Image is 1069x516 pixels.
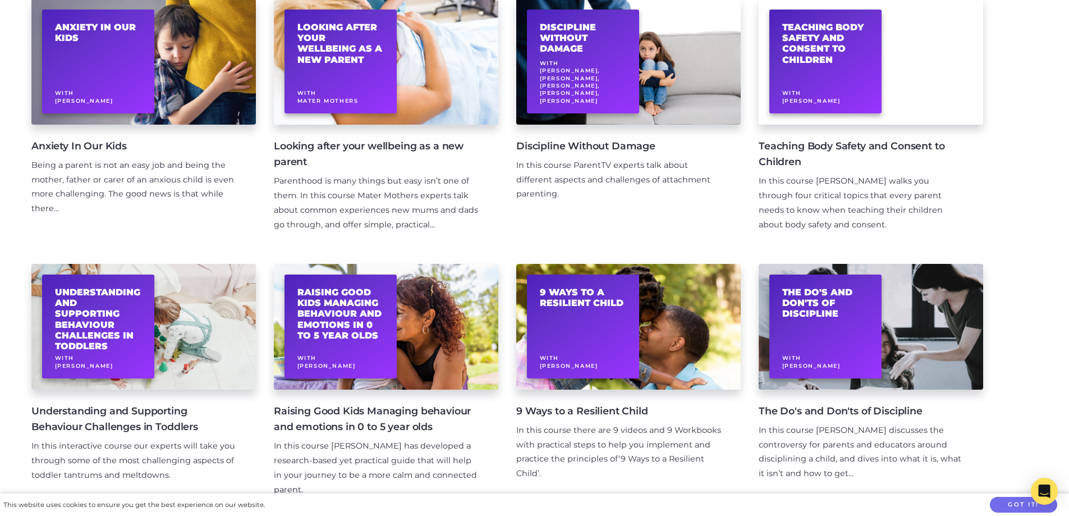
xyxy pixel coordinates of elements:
span: With [297,90,316,96]
span: [PERSON_NAME] [782,98,841,104]
span: With [55,355,74,361]
div: In this interactive course our experts will take you through some of the most challenging aspects... [31,439,238,483]
h2: The Do's and Don'ts of Discipline [782,287,869,319]
button: Got it! [990,497,1057,513]
h2: Looking after your wellbeing as a new parent [297,22,384,65]
h4: The Do's and Don'ts of Discipline [759,403,965,419]
div: Open Intercom Messenger [1031,478,1058,505]
span: With [540,355,559,361]
div: In this course [PERSON_NAME] has developed a research-based yet practical guide that will help in... [274,439,480,497]
span: [PERSON_NAME] [782,363,841,369]
span: [PERSON_NAME], [PERSON_NAME], [PERSON_NAME], [PERSON_NAME], [PERSON_NAME] [540,67,600,104]
h2: Anxiety In Our Kids [55,22,142,43]
h4: 9 Ways to a Resilient Child [516,403,723,419]
h2: Understanding and Supporting Behaviour Challenges in Toddlers [55,287,142,351]
div: This website uses cookies to ensure you get the best experience on our website. [3,499,265,511]
h2: Discipline Without Damage [540,22,627,54]
span: [PERSON_NAME] [540,363,598,369]
div: Parenthood is many things but easy isn’t one of them. In this course Mater Mothers experts talk a... [274,174,480,232]
h2: Teaching Body Safety and Consent to Children [782,22,869,65]
div: In this course [PERSON_NAME] discusses the controversy for parents and educators around disciplin... [759,423,965,482]
span: [PERSON_NAME] [55,98,113,104]
h2: Raising Good Kids Managing behaviour and emotions in 0 to 5 year olds [297,287,384,341]
span: [PERSON_NAME] [297,363,356,369]
span: [PERSON_NAME] [55,363,113,369]
h4: Teaching Body Safety and Consent to Children [759,138,965,170]
div: In this course [PERSON_NAME] walks you through four critical topics that every parent needs to kn... [759,174,965,232]
span: Mater Mothers [297,98,359,104]
h4: Anxiety In Our Kids [31,138,238,154]
h4: Raising Good Kids Managing behaviour and emotions in 0 to 5 year olds [274,403,480,435]
span: With [782,90,801,96]
h4: Discipline Without Damage [516,138,723,154]
h4: Looking after your wellbeing as a new parent [274,138,480,170]
div: In this course ParentTV experts talk about different aspects and challenges of attachment parenting. [516,158,723,202]
span: With [55,90,74,96]
h2: 9 Ways to a Resilient Child [540,287,627,308]
span: With [540,60,559,66]
h4: Understanding and Supporting Behaviour Challenges in Toddlers [31,403,238,435]
div: In this course there are 9 videos and 9 Workbooks with practical steps to help you implement and ... [516,423,723,482]
span: With [297,355,316,361]
div: Being a parent is not an easy job and being the mother, father or carer of an anxious child is ev... [31,158,238,217]
span: With [782,355,801,361]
